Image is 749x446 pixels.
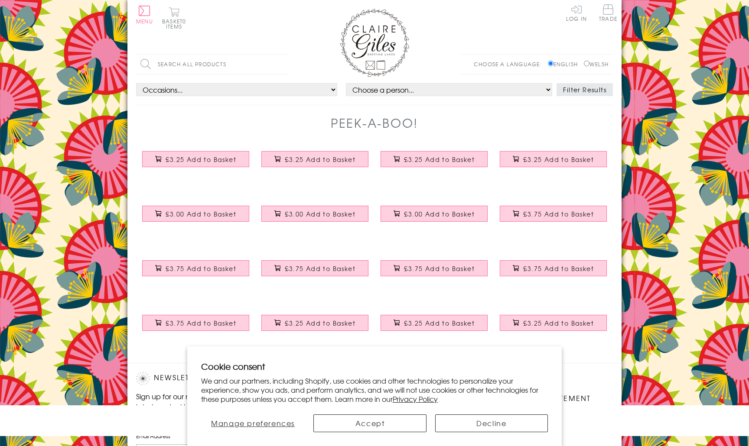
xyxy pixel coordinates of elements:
[255,308,374,346] a: Father's Day Card, Fishes, Happy Father's Day, See through acetate window £3.25 Add to Basket
[523,319,594,327] span: £3.25 Add to Basket
[166,17,186,30] span: 0 items
[494,145,613,182] a: Father's Day Card, Champion, Happy Father's Day, See through acetate window £3.25 Add to Basket
[374,308,494,346] a: Father's Day Card, Paper Planes, Happy Father's Day, See through acetate window £3.25 Add to Basket
[500,151,607,167] button: £3.25 Add to Basket
[494,199,613,236] a: Mother's Day Card, Pink Spirals, Happy Mother's Day, See through acetate window £3.75 Add to Basket
[374,254,494,291] a: Mother's Day Card, Super Mum, Happy Mother's Day, See through acetate window £3.75 Add to Basket
[285,155,355,164] span: £3.25 Add to Basket
[136,6,153,24] button: Menu
[166,155,236,164] span: £3.25 Add to Basket
[599,4,617,21] span: Trade
[201,414,305,432] button: Manage preferences
[142,260,250,276] button: £3.75 Add to Basket
[393,394,438,404] a: Privacy Policy
[548,61,554,66] input: English
[136,372,283,385] h2: Newsletter
[261,260,369,276] button: £3.75 Add to Basket
[381,151,488,167] button: £3.25 Add to Basket
[557,83,613,96] button: Filter Results
[142,206,250,222] button: £3.00 Add to Basket
[500,206,607,222] button: £3.75 Add to Basket
[136,145,255,182] a: Father's Day Card, Spiral, Happy Father's Day, See through acetate window £3.25 Add to Basket
[548,60,582,68] label: English
[523,264,594,273] span: £3.75 Add to Basket
[201,360,548,372] h2: Cookie consent
[404,319,475,327] span: £3.25 Add to Basket
[523,210,594,218] span: £3.75 Add to Basket
[584,60,609,68] label: Welsh
[599,4,617,23] a: Trade
[255,254,374,291] a: Mother's Day Card, Triangles, Happy Mother's Day, See through acetate window £3.75 Add to Basket
[381,260,488,276] button: £3.75 Add to Basket
[474,60,546,68] p: Choose a language:
[136,17,153,25] span: Menu
[136,391,283,422] p: Sign up for our newsletter to receive the latest product launches, news and offers directly to yo...
[162,7,186,29] button: Basket0 items
[404,264,475,273] span: £3.75 Add to Basket
[404,155,475,164] span: £3.25 Add to Basket
[584,61,589,66] input: Welsh
[136,308,255,346] a: Mother's Day Card, Number 1, Happy Mother's Day, See through acetate window £3.75 Add to Basket
[500,260,607,276] button: £3.75 Add to Basket
[166,210,236,218] span: £3.00 Add to Basket
[261,315,369,331] button: £3.25 Add to Basket
[136,55,288,74] input: Search all products
[285,319,355,327] span: £3.25 Add to Basket
[566,4,587,21] a: Log In
[331,114,418,132] h1: Peek-a-boo!
[279,55,288,74] input: Search
[494,308,613,346] a: Father's Day Card, Glasses, Happy Father's Day, See through acetate window £3.25 Add to Basket
[381,206,488,222] button: £3.00 Add to Basket
[136,254,255,291] a: Mother's Day Card, Multicoloured Dots, See through acetate window £3.75 Add to Basket
[285,210,355,218] span: £3.00 Add to Basket
[142,151,250,167] button: £3.25 Add to Basket
[211,418,295,428] span: Manage preferences
[404,210,475,218] span: £3.00 Add to Basket
[261,151,369,167] button: £3.25 Add to Basket
[255,199,374,236] a: Valentine's Day Card, Crown of leaves, See through acetate window £3.00 Add to Basket
[374,145,494,182] a: Father's Day Card, Cubes and Triangles, See through acetate window £3.25 Add to Basket
[142,315,250,331] button: £3.75 Add to Basket
[381,315,488,331] button: £3.25 Add to Basket
[523,155,594,164] span: £3.25 Add to Basket
[255,145,374,182] a: Father's Day Card, Chevrons, Happy Father's Day, See through acetate window £3.25 Add to Basket
[500,315,607,331] button: £3.25 Add to Basket
[374,199,494,236] a: Valentine's Day Card, Forever and Always, See through acetate window £3.00 Add to Basket
[261,206,369,222] button: £3.00 Add to Basket
[285,264,355,273] span: £3.75 Add to Basket
[494,254,613,291] a: Mother's Day Card, Globe, best mum, See through acetate window £3.75 Add to Basket
[201,376,548,403] p: We and our partners, including Shopify, use cookies and other technologies to personalize your ex...
[313,414,426,432] button: Accept
[136,199,255,236] a: Valentine's Day Card, You and Me Forever, See through acetate window £3.00 Add to Basket
[166,264,236,273] span: £3.75 Add to Basket
[166,319,236,327] span: £3.75 Add to Basket
[435,414,548,432] button: Decline
[340,9,409,77] img: Claire Giles Greetings Cards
